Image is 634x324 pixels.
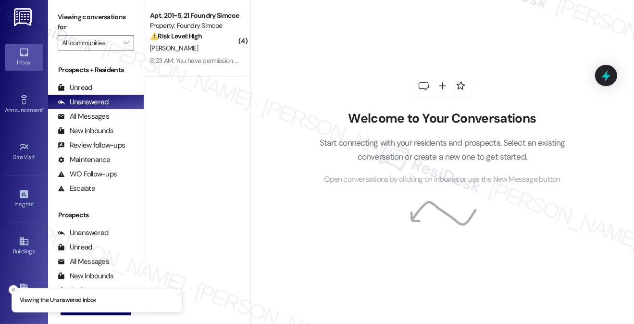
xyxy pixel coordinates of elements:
div: Unread [58,83,92,93]
div: Property: Foundry Simcoe [150,21,239,31]
span: • [33,199,35,206]
button: Close toast [9,285,18,295]
input: All communities [62,35,119,50]
div: Unanswered [58,228,109,238]
span: • [35,152,36,159]
div: Prospects [48,210,144,220]
span: Open conversations by clicking on inboxes or use the New Message button [324,174,560,186]
div: New Inbounds [58,126,113,136]
i:  [124,39,129,47]
h2: Welcome to Your Conversations [305,111,580,126]
div: Unanswered [58,97,109,107]
span: [PERSON_NAME] [150,44,198,52]
div: All Messages [58,112,109,122]
a: Inbox [5,44,43,70]
p: Start connecting with your residents and prospects. Select an existing conversation or create a n... [305,136,580,163]
p: Viewing the Unanswered inbox [20,296,96,305]
div: WO Follow-ups [58,169,117,179]
div: Maintenance [58,155,111,165]
a: Site Visit • [5,139,43,165]
div: Apt. 201~5, 21 Foundry Simcoe [150,11,239,21]
a: Leads [5,281,43,307]
div: Prospects + Residents [48,65,144,75]
a: Insights • [5,186,43,212]
a: Buildings [5,233,43,259]
div: New Inbounds [58,271,113,281]
div: Escalate [58,184,95,194]
label: Viewing conversations for [58,10,134,35]
img: ResiDesk Logo [14,8,34,26]
div: Unread [58,242,92,252]
strong: ⚠️ Risk Level: High [150,32,202,40]
div: Review follow-ups [58,140,125,150]
div: All Messages [58,257,109,267]
span: • [43,105,44,112]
